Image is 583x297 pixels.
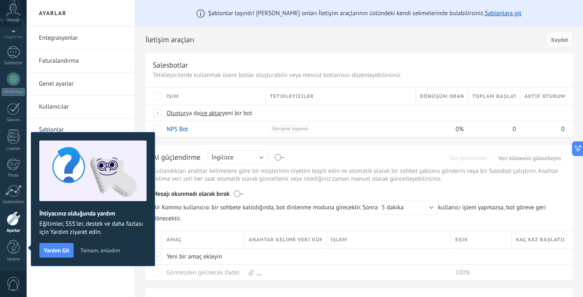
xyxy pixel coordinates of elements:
[208,9,521,17] span: Şablonlar taşındı! [PERSON_NAME] onları İletişim araçlarının üstündeki kendi sekmelerinde bulabil...
[256,269,261,277] a: ...
[39,50,127,73] a: Faturalandırma
[39,220,147,236] span: Eğitimler, SSS'ler, destek ve daha fazlası için Yardım ziyaret edin.
[377,200,438,215] button: 5 dakika
[27,27,135,50] li: Entegrasyonlar
[513,125,516,133] span: 0
[524,93,565,100] span: Aktif oturumlar
[2,173,25,178] div: Posta
[2,118,25,123] div: Takvim
[153,60,188,70] div: Salesbotlar
[153,200,565,222] span: kullanıcı işlem yapmazsa, bot göreve geri dönecektir.
[39,95,127,118] a: Kullanıcılar
[153,71,565,79] p: Tetikleyicilerde kullanmak üzere botlar oluşturabilir veya mevcut botlarınızı düzenleyebilirsiniz
[2,61,25,66] div: Sohbetler
[27,73,135,95] li: Genel ayarlar
[2,88,25,96] div: WhatsApp
[27,95,135,118] li: Kullanıcılar
[382,204,404,211] span: 5 dakika
[153,184,565,200] div: Mesajı okunmadı olarak bırak
[167,109,186,117] span: Oluştur
[200,109,222,117] span: içe aktar
[455,236,468,244] span: Eşik
[420,93,464,100] span: Dönüşüm oranı
[270,125,310,133] span: Görüşme kapandı
[167,269,244,277] a: Görmezden gelinecek ifadeler
[456,125,464,133] span: 0%
[80,247,120,253] span: Tamam, anladım
[516,236,565,244] span: Kaç kez başlatıldı
[163,249,240,264] div: Yeni bir amaç ekleyin
[7,18,19,23] span: Hesap
[167,125,188,133] a: NPS Bot
[153,152,201,163] div: AI güçlendirme
[44,247,69,253] span: Yardım Git
[77,244,124,256] button: Tamam, anladım
[2,257,25,262] div: Yardım
[2,228,25,234] div: Ayarlar
[2,200,25,205] div: İstatistikler
[485,9,522,17] a: Şablonlara git
[2,146,25,152] div: Listeler
[27,50,135,73] li: Faturalandırma
[145,32,544,48] h2: İletişim araçları
[39,27,127,50] a: Entegrasyonlar
[222,109,252,117] span: yeni bir bot
[153,167,565,183] p: Kullandıkları anahtar kelimelere göre bir müşterinin niyetini tespit edin ve otomatik olarak bir ...
[331,236,347,244] span: İşlem
[27,118,135,141] li: Şablonlar
[270,93,314,100] span: Tetikleyiciler
[186,109,200,117] span: ya da
[39,118,127,141] a: Şablonlar
[551,37,568,43] span: Kaydet
[451,265,508,280] div: 100%
[468,121,517,137] div: 0
[455,269,470,277] span: 100%
[39,210,147,218] h2: İhtiyacınız olduğunda yardım
[39,243,74,258] button: Yardım Git
[416,121,464,137] div: 0%
[167,236,182,244] span: Amaç
[153,200,438,215] span: Bir Kommo kullanıcısı bir sohbete katıldığında, bot dinlenme moduna girecektir. Sonra
[39,73,127,95] a: Genel ayarlar
[208,150,268,164] button: İngilizce
[472,93,516,100] span: Toplam başlatılan
[547,32,573,47] button: Kaydet
[167,93,179,100] span: İsim
[561,125,565,133] span: 0
[520,121,565,137] div: 0
[212,154,234,161] span: İngilizce
[249,236,322,244] span: Anahtar kelime veri kümesi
